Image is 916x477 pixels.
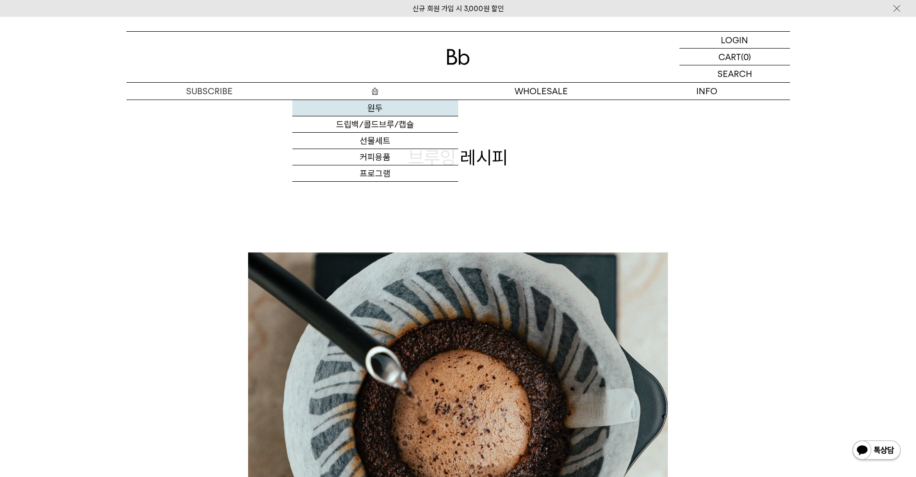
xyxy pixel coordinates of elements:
[292,133,458,149] a: 선물세트
[718,49,741,65] p: CART
[717,65,752,82] p: SEARCH
[292,165,458,182] a: 프로그램
[292,100,458,116] a: 원두
[292,83,458,100] a: 숍
[852,439,902,463] img: 카카오톡 채널 1:1 채팅 버튼
[126,145,790,170] h1: 브루잉 레시피
[679,49,790,65] a: CART (0)
[721,32,748,48] p: LOGIN
[292,116,458,133] a: 드립백/콜드브루/캡슐
[458,83,624,100] p: WHOLESALE
[741,49,751,65] p: (0)
[413,4,504,13] a: 신규 회원 가입 시 3,000원 할인
[292,149,458,165] a: 커피용품
[447,49,470,65] img: 로고
[624,83,790,100] p: INFO
[126,83,292,100] a: SUBSCRIBE
[679,32,790,49] a: LOGIN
